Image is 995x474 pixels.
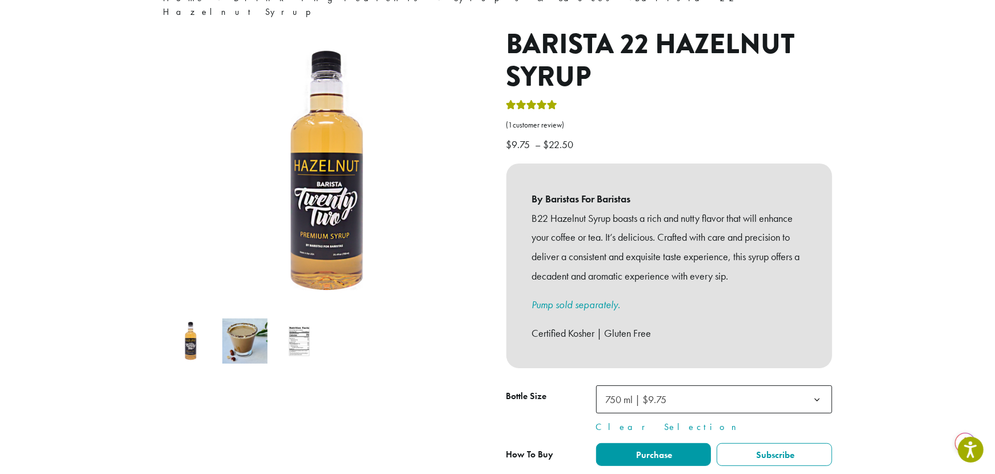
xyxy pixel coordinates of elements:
[596,420,832,434] a: Clear Selection
[606,393,667,406] span: 750 ml | $9.75
[506,28,832,94] h1: Barista 22 Hazelnut Syrup
[544,138,577,151] bdi: 22.50
[532,189,806,209] b: By Baristas For Baristas
[532,324,806,343] p: Certified Kosher | Gluten Free
[506,138,512,151] span: $
[601,388,678,411] span: 750 ml | $9.75
[754,449,794,461] span: Subscribe
[536,138,541,151] span: –
[506,138,533,151] bdi: 9.75
[506,98,558,115] div: Rated 5.00 out of 5
[168,318,213,364] img: Barista 22 Hazelnut Syrup
[634,449,672,461] span: Purchase
[532,298,621,311] a: Pump sold separately.
[506,120,832,131] a: (1customer review)
[509,120,513,130] span: 1
[277,318,322,364] img: Barista 22 Hazelnut Syrup - Image 3
[596,385,832,413] span: 750 ml | $9.75
[544,138,549,151] span: $
[506,448,554,460] span: How To Buy
[506,388,596,405] label: Bottle Size
[532,209,806,286] p: B22 Hazelnut Syrup boasts a rich and nutty flavor that will enhance your coffee or tea. It’s deli...
[222,318,267,364] img: Barista 22 Hazelnut Syrup - Image 2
